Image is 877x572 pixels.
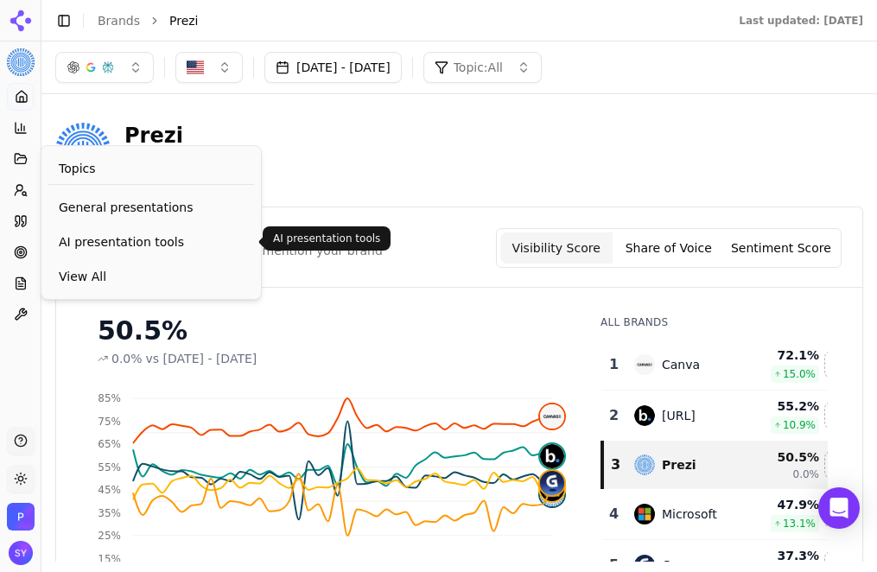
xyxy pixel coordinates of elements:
[98,484,121,496] tspan: 45%
[98,461,121,473] tspan: 55%
[613,232,725,264] button: Share of Voice
[9,541,33,565] img: Stephanie Yu
[783,367,816,381] span: 15.0 %
[757,547,819,564] div: 37.3 %
[59,233,244,251] span: AI presentation tools
[48,192,254,223] a: General presentations
[634,405,655,426] img: beautiful.ai
[739,14,863,28] div: Last updated: [DATE]
[98,392,121,404] tspan: 85%
[98,507,121,519] tspan: 35%
[824,351,852,378] button: Hide canva data
[634,354,655,375] img: canva
[602,340,853,391] tr: 1canvaCanva72.1%15.0%
[662,505,717,523] div: Microsoft
[824,451,852,479] button: Hide prezi data
[793,467,820,481] span: 0.0%
[146,350,257,367] span: vs [DATE] - [DATE]
[540,471,564,495] img: gamma
[124,122,261,149] div: Prezi
[609,405,617,426] div: 2
[7,503,35,531] button: Open organization switcher
[7,503,35,531] img: Prezi
[634,454,655,475] img: prezi
[602,391,853,442] tr: 2beautiful.ai[URL]55.2%10.9%
[783,418,816,432] span: 10.9 %
[602,489,853,540] tr: 4microsoftMicrosoft47.9%13.1%
[602,442,853,489] tr: 3preziPrezi50.5%0.0%
[540,444,564,468] img: beautiful.ai
[609,354,617,375] div: 1
[454,59,503,76] span: Topic: All
[59,199,244,216] span: General presentations
[725,232,837,264] button: Sentiment Score
[273,232,380,245] p: AI presentation tools
[55,123,111,178] img: Prezi
[634,504,655,524] img: microsoft
[98,530,121,542] tspan: 25%
[98,553,121,565] tspan: 15%
[757,448,819,466] div: 50.5 %
[601,315,828,329] div: All Brands
[264,52,402,83] button: [DATE] - [DATE]
[662,356,700,373] div: Canva
[757,496,819,513] div: 47.9 %
[48,226,254,257] a: AI presentation tools
[7,48,35,76] img: Prezi
[9,541,33,565] button: Open user button
[500,232,613,264] button: Visibility Score
[540,404,564,429] img: canva
[98,438,121,450] tspan: 65%
[757,397,819,415] div: 55.2 %
[7,48,35,76] button: Current brand: Prezi
[59,160,96,177] span: Topics
[611,454,617,475] div: 3
[111,350,143,367] span: 0.0%
[818,487,860,529] div: Open Intercom Messenger
[757,346,819,364] div: 72.1 %
[609,504,617,524] div: 4
[98,416,121,428] tspan: 75%
[48,261,254,292] a: View All
[187,59,204,76] img: United States
[98,315,566,346] div: 50.5%
[169,12,199,29] span: Prezi
[783,517,816,531] span: 13.1 %
[662,456,696,473] div: Prezi
[98,12,704,29] nav: breadcrumb
[98,14,140,28] a: Brands
[59,268,244,285] span: View All
[662,407,696,424] div: [URL]
[824,402,852,429] button: Hide beautiful.ai data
